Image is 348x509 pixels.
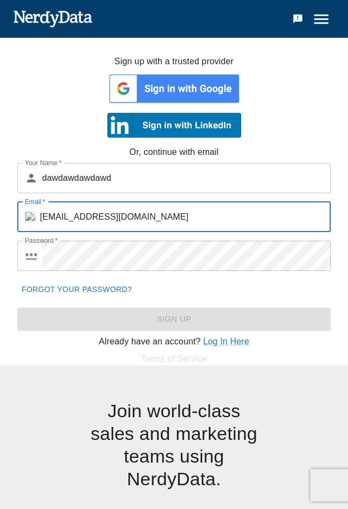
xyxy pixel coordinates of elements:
[25,212,36,222] img: gmail.com icon
[203,337,249,346] a: Log In Here
[17,280,136,300] a: Forgot your password?
[308,5,335,33] button: Navigation Menu
[13,8,92,29] img: NerdyData.com
[25,197,45,206] label: Email
[35,365,313,491] h4: Join world-class sales and marketing teams using NerdyData.
[25,158,62,167] label: Your Name
[25,236,58,245] label: Password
